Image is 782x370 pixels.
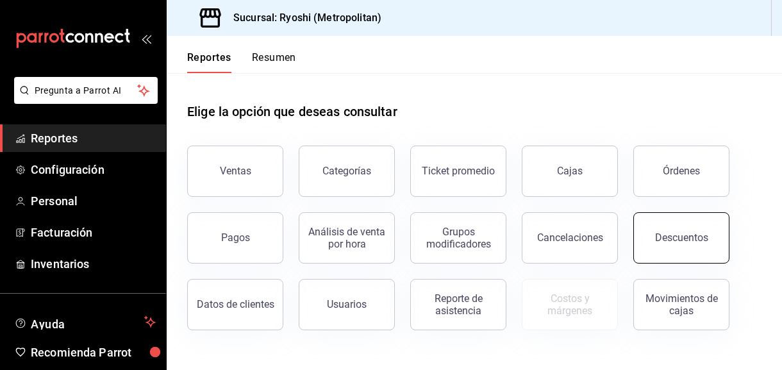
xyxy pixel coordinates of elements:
[642,292,721,317] div: Movimientos de cajas
[522,279,618,330] button: Contrata inventarios para ver este reporte
[221,231,250,244] div: Pagos
[187,146,283,197] button: Ventas
[327,298,367,310] div: Usuarios
[220,165,251,177] div: Ventas
[35,84,138,97] span: Pregunta a Parrot AI
[141,33,151,44] button: open_drawer_menu
[187,279,283,330] button: Datos de clientes
[31,192,156,210] span: Personal
[522,146,618,197] button: Cajas
[633,212,729,264] button: Descuentos
[422,165,495,177] div: Ticket promedio
[31,130,156,147] span: Reportes
[557,165,583,177] div: Cajas
[663,165,700,177] div: Órdenes
[299,212,395,264] button: Análisis de venta por hora
[187,212,283,264] button: Pagos
[252,51,296,73] button: Resumen
[299,279,395,330] button: Usuarios
[419,226,498,250] div: Grupos modificadores
[31,344,156,361] span: Recomienda Parrot
[31,314,139,330] span: Ayuda
[223,10,381,26] h3: Sucursal: Ryoshi (Metropolitan)
[31,224,156,241] span: Facturación
[187,51,231,73] button: Reportes
[299,146,395,197] button: Categorías
[410,212,506,264] button: Grupos modificadores
[655,231,708,244] div: Descuentos
[187,102,397,121] h1: Elige la opción que deseas consultar
[419,292,498,317] div: Reporte de asistencia
[9,93,158,106] a: Pregunta a Parrot AI
[410,279,506,330] button: Reporte de asistencia
[31,255,156,273] span: Inventarios
[530,292,610,317] div: Costos y márgenes
[322,165,371,177] div: Categorías
[633,279,729,330] button: Movimientos de cajas
[307,226,387,250] div: Análisis de venta por hora
[633,146,729,197] button: Órdenes
[537,231,603,244] div: Cancelaciones
[522,212,618,264] button: Cancelaciones
[197,298,274,310] div: Datos de clientes
[410,146,506,197] button: Ticket promedio
[187,51,296,73] div: navigation tabs
[14,77,158,104] button: Pregunta a Parrot AI
[31,161,156,178] span: Configuración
